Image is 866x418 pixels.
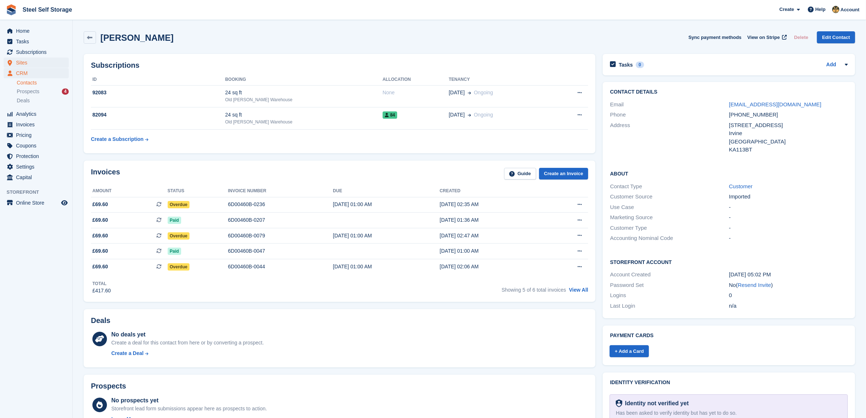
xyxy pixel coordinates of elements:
[610,345,649,357] a: + Add a Card
[4,36,69,47] a: menu
[111,405,267,413] div: Storefront lead form submissions appear here as prospects to action.
[4,172,69,182] a: menu
[832,6,839,13] img: James Steel
[225,119,383,125] div: Old [PERSON_NAME] Warehouse
[4,58,69,68] a: menu
[610,203,729,212] div: Use Case
[610,182,729,191] div: Contact Type
[111,396,267,405] div: No prospects yet
[610,333,848,339] h2: Payment cards
[610,258,848,265] h2: Storefront Account
[92,247,108,255] span: £69.60
[16,141,60,151] span: Coupons
[841,6,859,13] span: Account
[6,4,17,15] img: stora-icon-8386f47178a22dfd0bd8f6a31ec36ba5ce8667c1dd55bd0f319d3a0aa187defe.svg
[91,61,588,70] h2: Subscriptions
[111,350,264,357] a: Create a Deal
[747,34,780,41] span: View on Stripe
[91,316,110,325] h2: Deals
[826,61,836,69] a: Add
[619,62,633,68] h2: Tasks
[616,409,842,417] div: Has been asked to verify identity but has yet to do so.
[449,89,465,96] span: [DATE]
[7,189,72,196] span: Storefront
[440,232,547,240] div: [DATE] 02:47 AM
[729,129,848,138] div: Irvine
[440,216,547,224] div: [DATE] 01:36 AM
[4,198,69,208] a: menu
[168,201,190,208] span: Overdue
[636,62,644,68] div: 0
[228,232,333,240] div: 6D00460B-0079
[228,263,333,271] div: 6D00460B-0044
[729,101,821,107] a: [EMAIL_ADDRESS][DOMAIN_NAME]
[474,112,493,118] span: Ongoing
[17,79,69,86] a: Contacts
[168,263,190,271] span: Overdue
[440,263,547,271] div: [DATE] 02:06 AM
[168,217,181,224] span: Paid
[622,399,689,408] div: Identity not verified yet
[729,193,848,201] div: Imported
[610,111,729,119] div: Phone
[92,201,108,208] span: £69.60
[168,185,228,197] th: Status
[689,31,742,43] button: Sync payment methods
[729,213,848,222] div: -
[92,287,111,295] div: £417.60
[91,135,144,143] div: Create a Subscription
[333,201,440,208] div: [DATE] 01:00 AM
[791,31,811,43] button: Delete
[91,89,225,96] div: 92083
[16,36,60,47] span: Tasks
[4,141,69,151] a: menu
[383,89,449,96] div: None
[16,172,60,182] span: Capital
[91,168,120,180] h2: Invoices
[610,302,729,310] div: Last Login
[4,119,69,130] a: menu
[383,111,397,119] span: 84
[16,47,60,57] span: Subscriptions
[17,88,39,95] span: Prospects
[225,96,383,103] div: Old [PERSON_NAME] Warehouse
[729,271,848,279] div: [DATE] 05:02 PM
[16,68,60,78] span: CRM
[4,26,69,36] a: menu
[92,216,108,224] span: £69.60
[745,31,789,43] a: View on Stripe
[4,162,69,172] a: menu
[92,232,108,240] span: £69.60
[729,224,848,232] div: -
[474,90,493,95] span: Ongoing
[91,185,168,197] th: Amount
[610,121,729,154] div: Address
[610,193,729,201] div: Customer Source
[815,6,826,13] span: Help
[736,282,773,288] span: ( )
[4,151,69,161] a: menu
[228,185,333,197] th: Invoice number
[111,339,264,347] div: Create a deal for this contact from here or by converting a prospect.
[17,97,30,104] span: Deals
[225,89,383,96] div: 24 sq ft
[228,216,333,224] div: 6D00460B-0207
[92,263,108,271] span: £69.60
[100,33,173,43] h2: [PERSON_NAME]
[16,26,60,36] span: Home
[111,350,144,357] div: Create a Deal
[168,232,190,240] span: Overdue
[333,232,440,240] div: [DATE] 01:00 AM
[729,111,848,119] div: [PHONE_NUMBER]
[4,47,69,57] a: menu
[610,281,729,289] div: Password Set
[449,74,553,86] th: Tenancy
[333,185,440,197] th: Due
[729,203,848,212] div: -
[729,121,848,130] div: [STREET_ADDRESS]
[504,168,536,180] a: Guide
[729,234,848,242] div: -
[729,146,848,154] div: KA113BT
[729,183,753,189] a: Customer
[729,302,848,310] div: n/a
